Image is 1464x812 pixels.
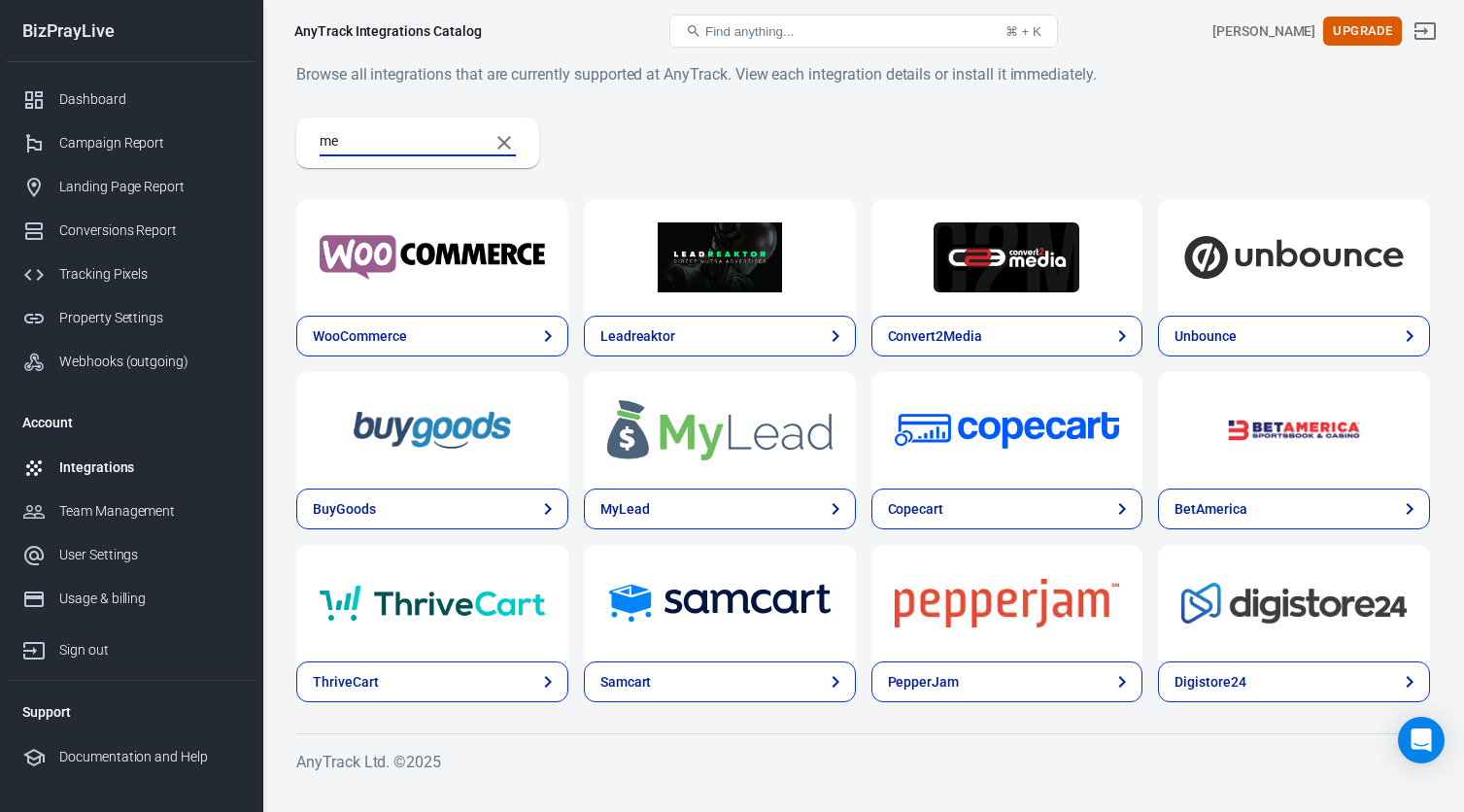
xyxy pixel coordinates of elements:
a: ThriveCart [296,545,568,661]
div: User Settings [59,545,240,565]
a: Dashboard [7,78,255,121]
img: Unbounce [1181,222,1407,292]
div: Samcart [600,672,652,693]
a: Team Management [7,490,255,533]
div: Documentation and Help [59,747,240,767]
div: BuyGoods [313,499,376,520]
div: Dashboard [59,89,240,110]
img: ThriveCart [320,568,545,638]
img: BuyGoods [320,395,545,465]
div: ⌘ + K [1005,24,1041,39]
img: BetAmerica [1181,395,1407,465]
div: Property Settings [59,308,240,328]
div: MyLead [600,499,650,520]
div: Leadreaktor [600,326,675,347]
li: Account [7,399,255,446]
div: AnyTrack Integrations Catalog [294,21,482,41]
div: Unbounce [1175,326,1237,347]
div: Campaign Report [59,133,240,153]
img: WooCommerce [320,222,545,292]
div: Sign out [59,640,240,660]
a: Usage & billing [7,577,255,621]
button: Upgrade [1323,17,1402,47]
a: ThriveCart [296,661,568,702]
img: PepperJam [895,568,1120,638]
a: BetAmerica [1158,372,1430,489]
a: Samcart [584,545,856,661]
a: BuyGoods [296,372,568,489]
img: Digistore24 [1181,568,1407,638]
a: Integrations [7,446,255,490]
img: Leadreaktor [607,222,833,292]
div: Usage & billing [59,589,240,609]
a: WooCommerce [296,199,568,316]
a: Tracking Pixels [7,253,255,296]
a: Samcart [584,661,856,702]
a: Leadreaktor [584,316,856,356]
a: Digistore24 [1158,545,1430,661]
a: Sign out [7,621,255,672]
a: Convert2Media [871,316,1143,356]
img: Convert2Media [895,222,1120,292]
img: MyLead [607,395,833,465]
span: Find anything... [705,24,794,39]
a: MyLead [584,489,856,529]
a: Unbounce [1158,316,1430,356]
a: Digistore24 [1158,661,1430,702]
div: Convert2Media [888,326,982,347]
a: PepperJam [871,545,1143,661]
a: Property Settings [7,296,255,340]
a: PepperJam [871,661,1143,702]
a: Unbounce [1158,199,1430,316]
div: BizPrayLive [7,22,255,40]
a: Copecart [871,372,1143,489]
input: Search... [320,130,473,155]
a: Webhooks (outgoing) [7,340,255,384]
a: BetAmerica [1158,489,1430,529]
li: Support [7,689,255,735]
a: Leadreaktor [584,199,856,316]
div: PepperJam [888,672,960,693]
a: BuyGoods [296,489,568,529]
a: MyLead [584,372,856,489]
a: User Settings [7,533,255,577]
h6: AnyTrack Ltd. © 2025 [296,750,1430,774]
a: Landing Page Report [7,165,255,209]
div: Webhooks (outgoing) [59,352,240,372]
div: Copecart [888,499,944,520]
div: BetAmerica [1175,499,1247,520]
h6: Browse all integrations that are currently supported at AnyTrack. View each integration details o... [296,62,1430,86]
div: Digistore24 [1175,672,1245,693]
div: Team Management [59,501,240,522]
div: Tracking Pixels [59,264,240,285]
a: WooCommerce [296,316,568,356]
img: Samcart [607,568,833,638]
div: WooCommerce [313,326,406,347]
button: Find anything...⌘ + K [669,15,1058,48]
a: Conversions Report [7,209,255,253]
button: Clear Search [481,119,528,166]
a: Convert2Media [871,199,1143,316]
div: Landing Page Report [59,177,240,197]
img: Copecart [895,395,1120,465]
div: Account id: 0q2gjieR [1212,21,1315,42]
div: Conversions Report [59,220,240,241]
a: Campaign Report [7,121,255,165]
div: Open Intercom Messenger [1398,717,1445,763]
div: Integrations [59,457,240,478]
a: Copecart [871,489,1143,529]
a: Sign out [1402,8,1448,54]
div: ThriveCart [313,672,379,693]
